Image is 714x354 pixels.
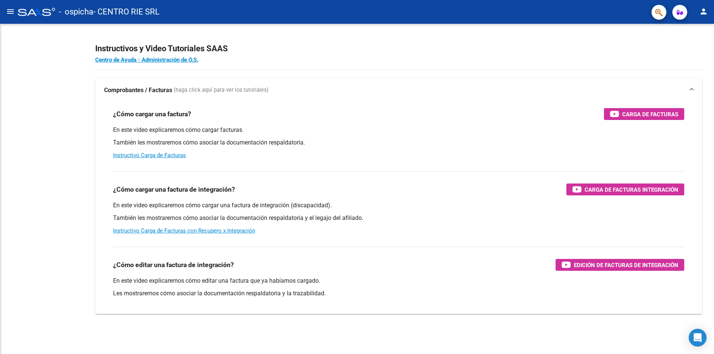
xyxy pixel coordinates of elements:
[574,260,678,270] span: Edición de Facturas de integración
[113,260,234,270] h3: ¿Cómo editar una factura de integración?
[113,277,684,285] p: En este video explicaremos cómo editar una factura que ya habíamos cargado.
[95,102,702,314] div: Comprobantes / Facturas (haga click aquí para ver los tutoriales)
[59,4,93,20] span: - ospicha
[6,7,15,16] mat-icon: menu
[113,201,684,210] p: En este video explicaremos cómo cargar una factura de integración (discapacidad).
[93,4,160,20] span: - CENTRO RIE SRL
[113,152,186,159] a: Instructivo Carga de Facturas
[556,259,684,271] button: Edición de Facturas de integración
[604,108,684,120] button: Carga de Facturas
[566,184,684,195] button: Carga de Facturas Integración
[174,86,268,94] span: (haga click aquí para ver los tutoriales)
[95,42,702,56] h2: Instructivos y Video Tutoriales SAAS
[95,78,702,102] mat-expansion-panel-header: Comprobantes / Facturas (haga click aquí para ver los tutoriales)
[113,214,684,222] p: También les mostraremos cómo asociar la documentación respaldatoria y el legajo del afiliado.
[113,109,191,119] h3: ¿Cómo cargar una factura?
[95,56,198,63] a: Centro de Ayuda - Administración de O.S.
[104,86,172,94] strong: Comprobantes / Facturas
[689,329,707,347] div: Open Intercom Messenger
[113,139,684,147] p: También les mostraremos cómo asociar la documentación respaldatoria.
[113,126,684,134] p: En este video explicaremos cómo cargar facturas.
[622,110,678,119] span: Carga de Facturas
[113,227,255,234] a: Instructivo Carga de Facturas con Recupero x Integración
[113,289,684,298] p: Les mostraremos cómo asociar la documentación respaldatoria y la trazabilidad.
[699,7,708,16] mat-icon: person
[113,184,235,195] h3: ¿Cómo cargar una factura de integración?
[585,185,678,194] span: Carga de Facturas Integración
